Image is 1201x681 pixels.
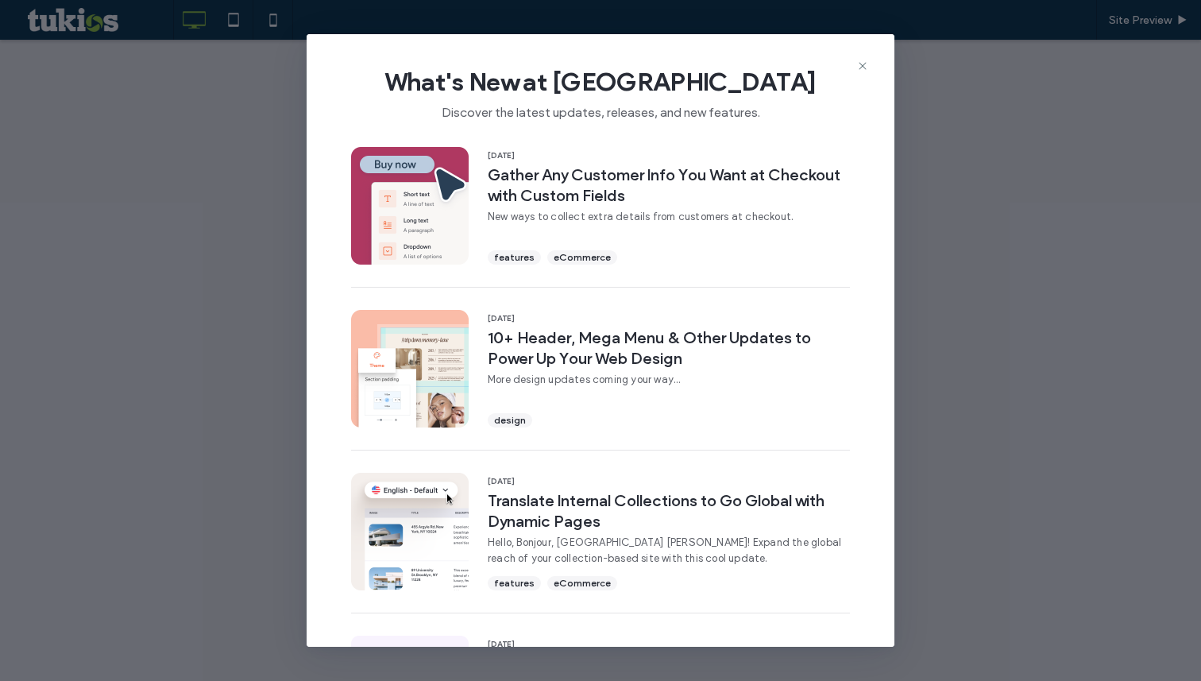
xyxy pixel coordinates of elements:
span: Gather Any Customer Info You Want at Checkout with Custom Fields [488,164,850,206]
span: features [494,576,535,590]
span: New ways to collect extra details from customers at checkout. [488,209,850,225]
span: [DATE] [488,150,850,161]
span: [DATE] [488,476,850,487]
span: Hello, Bonjour, [GEOGRAPHIC_DATA] [PERSON_NAME]! Expand the global reach of your collection-based... [488,535,850,567]
span: [DATE] [488,639,850,650]
span: features [494,250,535,265]
span: More design updates coming your way... [488,372,850,388]
span: What's New at [GEOGRAPHIC_DATA] [332,66,869,98]
span: design [494,413,526,428]
span: eCommerce [554,576,611,590]
span: 10+ Header, Mega Menu & Other Updates to Power Up Your Web Design [488,327,850,369]
span: Discover the latest updates, releases, and new features. [332,98,869,122]
span: [DATE] [488,313,850,324]
span: eCommerce [554,250,611,265]
span: Translate Internal Collections to Go Global with Dynamic Pages [488,490,850,532]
